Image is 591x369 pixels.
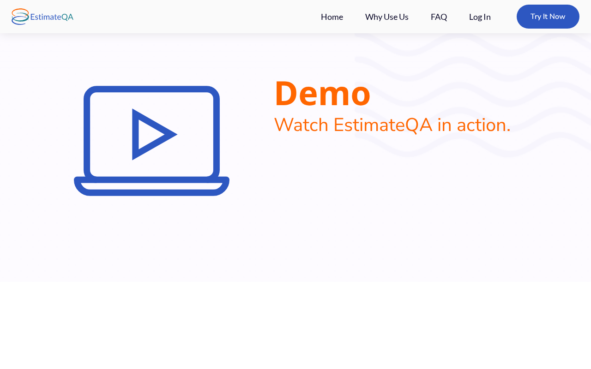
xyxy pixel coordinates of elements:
a: Why Use Us [360,8,414,25]
a: home [12,4,73,30]
a: Try It Now [517,5,579,29]
a: FAQ [425,8,452,25]
h1: Demo [274,69,560,116]
div: Watch EstimateQA in action. [274,120,560,130]
a: Log In [464,8,496,25]
a: Home [315,8,349,25]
